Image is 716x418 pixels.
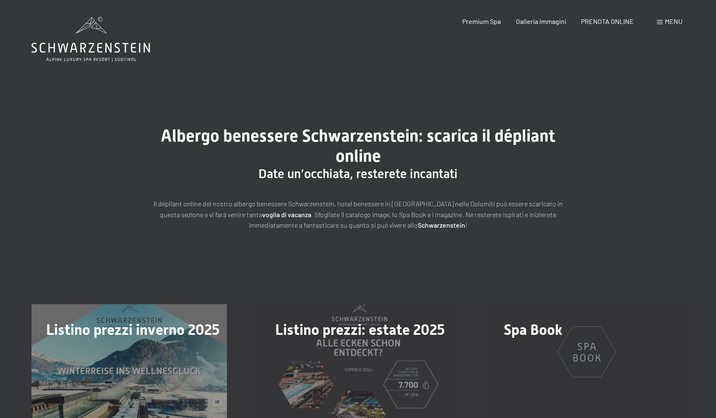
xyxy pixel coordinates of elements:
[581,17,634,25] a: PRENOTA ONLINE
[665,17,682,25] span: Menu
[275,321,445,338] span: Listino prezzi: estate 2025
[504,321,562,338] span: Spa Book
[418,221,465,229] strong: Schwarzenstein
[258,166,458,181] span: Date un’occhiata, resterete incantati
[462,17,501,25] a: Premium Spa
[161,126,555,166] span: Albergo benessere Schwarzenstein: scarica il dépliant online
[516,17,566,25] a: Galleria immagini
[262,210,311,218] strong: voglia di vacanza
[46,321,220,338] span: Listino prezzi inverno 2025
[148,198,568,231] p: Il dépliant online del nostro albergo benessere Schwarzenstein, hotel benessere in [GEOGRAPHIC_DA...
